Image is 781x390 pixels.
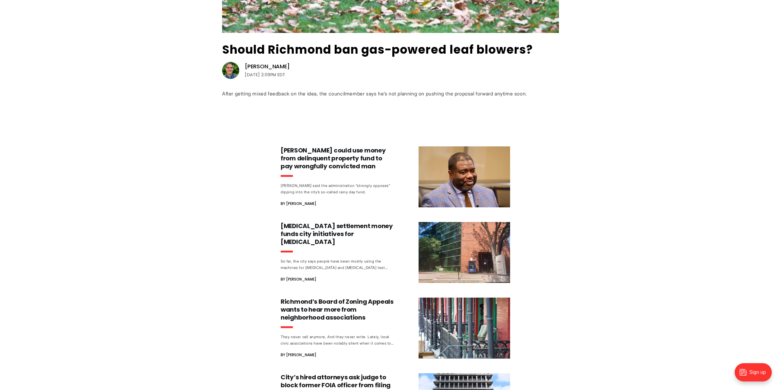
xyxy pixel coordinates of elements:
div: After getting mixed feedback on the idea, the councilmember says he’s not planning on pushing the... [222,91,559,97]
a: [MEDICAL_DATA] settlement money funds city initiatives for [MEDICAL_DATA] So far, the city says p... [281,222,510,283]
a: [PERSON_NAME] could use money from delinquent property fund to pay wrongfully convicted man [PERS... [281,146,510,207]
h3: Richmond’s Board of Zoning Appeals wants to hear more from neighborhood associations [281,298,394,321]
a: [PERSON_NAME] [245,63,290,70]
a: Should Richmond ban gas-powered leaf blowers? [222,41,533,58]
span: By [PERSON_NAME] [281,200,316,207]
img: Graham Moomaw [222,62,239,79]
time: [DATE] 2:09PM EDT [245,71,285,78]
div: [PERSON_NAME] said the administration “strongly opposes” dipping into the city’s so-called rainy ... [281,182,394,195]
img: Richmond’s Board of Zoning Appeals wants to hear more from neighborhood associations [419,298,510,359]
div: They never call anymore. And they never write. Lately, local civic associations have been notably... [281,334,394,346]
iframe: portal-trigger [729,360,781,390]
span: By [PERSON_NAME] [281,276,316,283]
h3: [PERSON_NAME] could use money from delinquent property fund to pay wrongfully convicted man [281,146,394,170]
h3: [MEDICAL_DATA] settlement money funds city initiatives for [MEDICAL_DATA] [281,222,394,246]
img: Richmond could use money from delinquent property fund to pay wrongfully convicted man [419,146,510,207]
a: Richmond’s Board of Zoning Appeals wants to hear more from neighborhood associations They never c... [281,298,510,359]
div: So far, the city says people have been mostly using the machines for [MEDICAL_DATA] and [MEDICAL_... [281,258,394,271]
img: Opioid settlement money funds city initiatives for harm reduction [419,222,510,283]
span: By [PERSON_NAME] [281,351,316,359]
